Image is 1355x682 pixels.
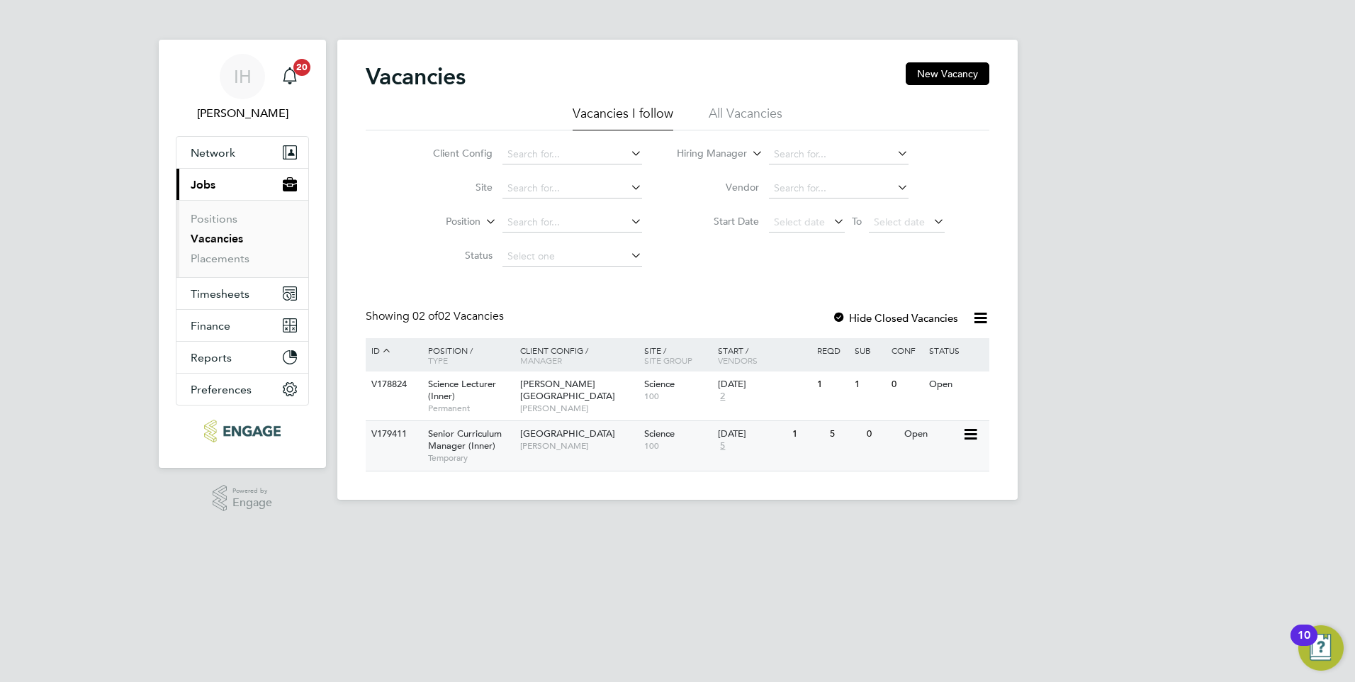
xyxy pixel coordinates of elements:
[641,338,715,372] div: Site /
[191,252,249,265] a: Placements
[644,378,675,390] span: Science
[191,178,215,191] span: Jobs
[176,169,308,200] button: Jobs
[718,428,785,440] div: [DATE]
[176,420,309,442] a: Go to home page
[411,147,493,160] label: Client Config
[644,354,692,366] span: Site Group
[176,310,308,341] button: Finance
[718,391,727,403] span: 2
[718,440,727,452] span: 5
[368,421,417,447] div: V179411
[901,421,962,447] div: Open
[412,309,438,323] span: 02 of
[191,212,237,225] a: Positions
[520,427,615,440] span: [GEOGRAPHIC_DATA]
[926,338,987,362] div: Status
[814,371,850,398] div: 1
[888,371,925,398] div: 0
[191,287,249,301] span: Timesheets
[428,378,496,402] span: Science Lecturer (Inner)
[412,309,504,323] span: 02 Vacancies
[665,147,747,161] label: Hiring Manager
[906,62,989,85] button: New Vacancy
[718,354,758,366] span: Vendors
[888,338,925,362] div: Conf
[366,309,507,324] div: Showing
[644,427,675,440] span: Science
[232,497,272,509] span: Engage
[863,421,900,447] div: 0
[293,59,310,76] span: 20
[428,427,502,452] span: Senior Curriculum Manager (Inner)
[159,40,326,468] nav: Main navigation
[368,338,417,364] div: ID
[848,212,866,230] span: To
[874,216,925,228] span: Select date
[573,105,673,130] li: Vacancies I follow
[851,371,888,398] div: 1
[769,179,909,199] input: Search for...
[1298,625,1344,671] button: Open Resource Center, 10 new notifications
[368,371,417,398] div: V178824
[644,391,712,402] span: 100
[204,420,280,442] img: ncclondon-logo-retina.png
[851,338,888,362] div: Sub
[191,146,235,160] span: Network
[191,351,232,364] span: Reports
[191,232,243,245] a: Vacancies
[366,62,466,91] h2: Vacancies
[232,485,272,497] span: Powered by
[428,354,448,366] span: Type
[176,200,308,277] div: Jobs
[213,485,273,512] a: Powered byEngage
[191,383,252,396] span: Preferences
[814,338,850,362] div: Reqd
[826,421,863,447] div: 5
[769,145,909,164] input: Search for...
[520,354,562,366] span: Manager
[677,215,759,228] label: Start Date
[176,137,308,168] button: Network
[502,213,642,233] input: Search for...
[520,403,637,414] span: [PERSON_NAME]
[718,379,810,391] div: [DATE]
[644,440,712,452] span: 100
[417,338,517,372] div: Position /
[176,342,308,373] button: Reports
[502,247,642,267] input: Select one
[502,179,642,199] input: Search for...
[926,371,987,398] div: Open
[176,54,309,122] a: IH[PERSON_NAME]
[191,319,230,332] span: Finance
[411,181,493,194] label: Site
[176,278,308,309] button: Timesheets
[428,452,513,464] span: Temporary
[789,421,826,447] div: 1
[774,216,825,228] span: Select date
[176,374,308,405] button: Preferences
[709,105,782,130] li: All Vacancies
[832,311,958,325] label: Hide Closed Vacancies
[677,181,759,194] label: Vendor
[714,338,814,372] div: Start /
[520,440,637,452] span: [PERSON_NAME]
[176,105,309,122] span: Iqbal Hussain
[276,54,304,99] a: 20
[520,378,615,402] span: [PERSON_NAME][GEOGRAPHIC_DATA]
[399,215,480,229] label: Position
[1298,635,1310,654] div: 10
[234,67,252,86] span: IH
[517,338,641,372] div: Client Config /
[428,403,513,414] span: Permanent
[502,145,642,164] input: Search for...
[411,249,493,262] label: Status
